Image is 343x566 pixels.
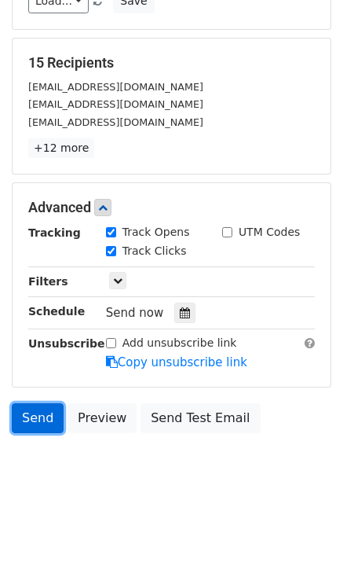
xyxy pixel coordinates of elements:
small: [EMAIL_ADDRESS][DOMAIN_NAME] [28,98,203,110]
strong: Schedule [28,305,85,318]
strong: Unsubscribe [28,337,105,350]
small: [EMAIL_ADDRESS][DOMAIN_NAME] [28,116,203,128]
small: [EMAIL_ADDRESS][DOMAIN_NAME] [28,81,203,93]
label: Track Clicks [122,243,187,259]
a: Send [12,403,64,433]
h5: Advanced [28,199,315,216]
label: Add unsubscribe link [122,335,237,351]
a: Send Test Email [140,403,260,433]
a: +12 more [28,138,94,158]
label: Track Opens [122,224,190,241]
iframe: Chat Widget [265,491,343,566]
strong: Tracking [28,226,81,239]
a: Copy unsubscribe link [106,355,247,369]
strong: Filters [28,275,68,288]
a: Preview [68,403,137,433]
label: UTM Codes [239,224,300,241]
span: Send now [106,306,164,320]
h5: 15 Recipients [28,54,315,72]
